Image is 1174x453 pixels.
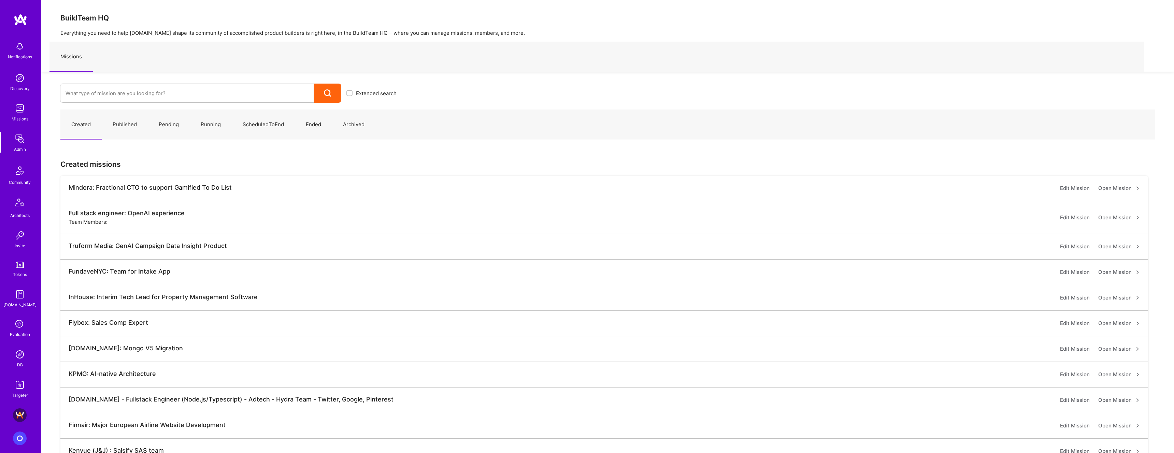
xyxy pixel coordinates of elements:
[13,71,27,85] img: discovery
[60,160,1155,169] h3: Created missions
[13,102,27,115] img: teamwork
[356,90,397,97] span: Extended search
[1060,319,1090,327] a: Edit Mission
[148,110,190,140] a: Pending
[11,408,28,422] a: A.Team: AIR
[69,345,183,352] div: [DOMAIN_NAME]: Mongo V5 Migration
[1060,184,1090,192] a: Edit Mission
[1098,319,1140,327] a: Open Mission
[9,179,31,186] div: Community
[16,262,24,268] img: tokens
[1060,370,1090,379] a: Edit Mission
[13,229,27,242] img: Invite
[69,218,108,225] div: Team Members:
[1098,214,1140,222] a: Open Mission
[12,195,28,212] img: Architects
[12,115,28,122] div: Missions
[69,242,227,250] div: Truform Media: GenAI Campaign Data Insight Product
[1136,398,1140,402] i: icon ArrowRight
[1098,268,1140,276] a: Open Mission
[13,288,27,301] img: guide book
[1060,243,1090,251] a: Edit Mission
[1060,214,1090,222] a: Edit Mission
[1136,216,1140,220] i: icon ArrowRight
[14,14,27,26] img: logo
[69,209,185,217] div: Full stack engineer: OpenAI experience
[1136,424,1140,428] i: icon ArrowRight
[49,42,93,72] a: Missions
[1136,186,1140,190] i: icon ArrowRight
[1060,294,1090,302] a: Edit Mission
[10,331,30,338] div: Evaluation
[1098,243,1140,251] a: Open Mission
[102,110,148,140] a: Published
[13,271,27,278] div: Tokens
[60,29,1155,36] p: Everything you need to help [DOMAIN_NAME] shape its community of accomplished product builders is...
[11,432,28,445] a: Oscar - CRM team leader
[66,85,309,102] input: What type of mission are you looking for?
[1098,396,1140,404] a: Open Mission
[13,378,27,392] img: Skill Targeter
[69,370,156,378] div: KPMG: AI-native Architecture
[10,85,30,92] div: Discovery
[1060,396,1090,404] a: Edit Mission
[13,408,27,422] img: A.Team: AIR
[1136,321,1140,325] i: icon ArrowRight
[1060,268,1090,276] a: Edit Mission
[13,40,27,53] img: bell
[1098,370,1140,379] a: Open Mission
[60,110,102,140] a: Created
[14,146,26,153] div: Admin
[1098,345,1140,353] a: Open Mission
[1136,270,1140,274] i: icon ArrowRight
[1136,347,1140,351] i: icon ArrowRight
[1098,184,1140,192] a: Open Mission
[13,348,27,361] img: Admin Search
[10,212,30,219] div: Architects
[69,319,148,326] div: Flybox: Sales Comp Expert
[1060,422,1090,430] a: Edit Mission
[1098,422,1140,430] a: Open Mission
[12,392,28,399] div: Targeter
[190,110,232,140] a: Running
[17,361,23,368] div: DB
[232,110,295,140] a: ScheduledToEnd
[8,53,32,60] div: Notifications
[15,242,25,249] div: Invite
[13,432,27,445] img: Oscar - CRM team leader
[12,162,28,179] img: Community
[1060,345,1090,353] a: Edit Mission
[13,132,27,146] img: admin teamwork
[1136,245,1140,249] i: icon ArrowRight
[332,110,375,140] a: Archived
[60,14,1155,22] h3: BuildTeam HQ
[69,396,393,403] div: [DOMAIN_NAME] - Fullstack Engineer (Node.js/Typescript) - Adtech - Hydra Team - Twitter, Google, ...
[3,301,37,308] div: [DOMAIN_NAME]
[13,318,26,331] i: icon SelectionTeam
[69,268,170,275] div: FundaveNYC: Team for Intake App
[69,421,226,429] div: Finnair: Major European Airline Website Development
[324,89,332,97] i: icon Search
[1098,294,1140,302] a: Open Mission
[295,110,332,140] a: Ended
[1136,372,1140,377] i: icon ArrowRight
[1136,296,1140,300] i: icon ArrowRight
[69,293,258,301] div: InHouse: Interim Tech Lead for Property Management Software
[69,184,232,191] div: Mindora: Fractional CTO to support Gamified To Do List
